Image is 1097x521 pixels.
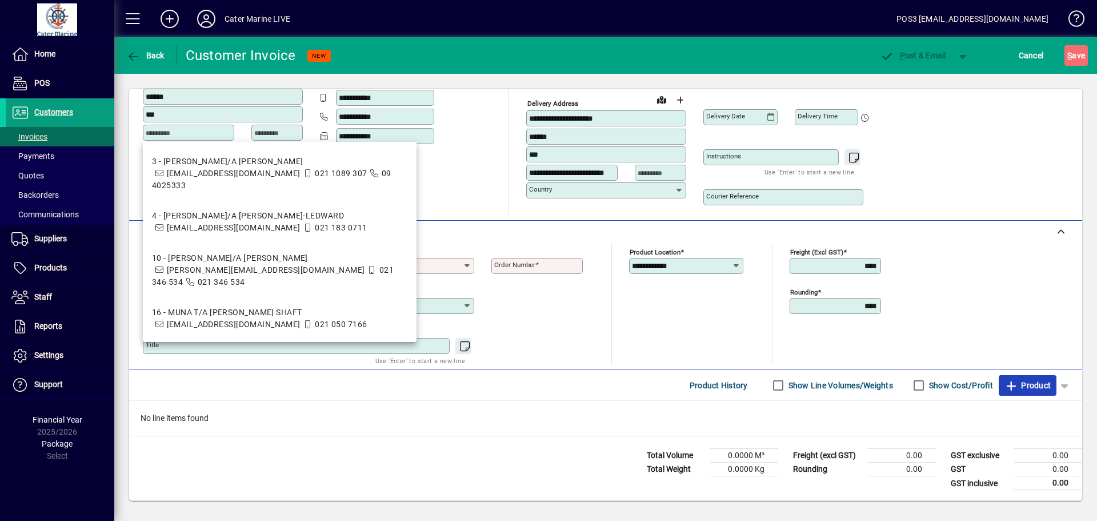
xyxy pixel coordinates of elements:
[710,449,778,463] td: 0.0000 M³
[6,371,114,399] a: Support
[1067,51,1072,60] span: S
[34,234,67,243] span: Suppliers
[706,152,741,160] mat-label: Instructions
[927,380,993,391] label: Show Cost/Profit
[630,248,680,256] mat-label: Product location
[798,112,838,120] mat-label: Delivery time
[152,210,367,222] div: 4 - [PERSON_NAME]/A [PERSON_NAME]-LEDWARD
[896,10,1048,28] div: POS3 [EMAIL_ADDRESS][DOMAIN_NAME]
[874,45,952,66] button: Post & Email
[790,248,843,256] mat-label: Freight (excl GST)
[167,320,301,329] span: [EMAIL_ADDRESS][DOMAIN_NAME]
[690,376,748,395] span: Product History
[790,288,818,296] mat-label: Rounding
[706,192,759,200] mat-label: Courier Reference
[315,169,367,178] span: 021 1089 307
[641,449,710,463] td: Total Volume
[186,46,296,65] div: Customer Invoice
[494,261,535,269] mat-label: Order number
[6,127,114,146] a: Invoices
[6,254,114,283] a: Products
[764,165,854,178] mat-hint: Use 'Enter' to start a new line
[34,108,73,117] span: Customers
[786,380,893,391] label: Show Line Volumes/Weights
[312,52,326,59] span: NEW
[225,10,290,28] div: Cater Marine LIVE
[123,45,167,66] button: Back
[6,146,114,166] a: Payments
[315,320,367,329] span: 021 050 7166
[6,205,114,224] a: Communications
[787,449,867,463] td: Freight (excl GST)
[1067,46,1085,65] span: ave
[1064,45,1088,66] button: Save
[945,476,1014,491] td: GST inclusive
[126,51,165,60] span: Back
[146,341,159,349] mat-label: Title
[945,463,1014,476] td: GST
[151,9,188,29] button: Add
[1014,463,1082,476] td: 0.00
[671,91,689,109] button: Choose address
[880,51,946,60] span: ost & Email
[867,463,936,476] td: 0.00
[11,190,59,200] span: Backorders
[6,312,114,341] a: Reports
[152,156,407,168] div: 3 - [PERSON_NAME]/A [PERSON_NAME]
[42,439,73,448] span: Package
[34,78,50,88] span: POS
[706,112,745,120] mat-label: Delivery date
[152,307,367,319] div: 16 - MUNA T/A [PERSON_NAME] SHAFT
[33,415,82,424] span: Financial Year
[6,69,114,98] a: POS
[143,297,417,340] mat-option: 16 - MUNA T/A MALCOM SHAFT
[6,341,114,370] a: Settings
[143,146,417,201] mat-option: 3 - SARRIE T/A ANTJE MULLER
[143,243,417,297] mat-option: 10 - ILANDA T/A Mike Pratt
[867,449,936,463] td: 0.00
[6,166,114,185] a: Quotes
[11,132,47,141] span: Invoices
[143,340,417,382] mat-option: 51 - Flashgirl T/A Warwick Tompkins
[198,277,245,287] span: 021 346 534
[315,223,367,232] span: 021 183 0711
[6,225,114,253] a: Suppliers
[1060,2,1083,39] a: Knowledge Base
[6,283,114,312] a: Staff
[945,449,1014,463] td: GST exclusive
[188,9,225,29] button: Profile
[710,463,778,476] td: 0.0000 Kg
[11,171,44,180] span: Quotes
[999,375,1056,396] button: Product
[787,463,867,476] td: Rounding
[1014,449,1082,463] td: 0.00
[167,169,301,178] span: [EMAIL_ADDRESS][DOMAIN_NAME]
[641,463,710,476] td: Total Weight
[34,351,63,360] span: Settings
[6,185,114,205] a: Backorders
[34,292,52,301] span: Staff
[34,49,55,58] span: Home
[129,401,1082,436] div: No line items found
[34,263,67,272] span: Products
[167,265,365,275] span: [PERSON_NAME][EMAIL_ADDRESS][DOMAIN_NAME]
[1019,46,1044,65] span: Cancel
[152,252,407,264] div: 10 - [PERSON_NAME]/A [PERSON_NAME]
[11,210,79,219] span: Communications
[1016,45,1047,66] button: Cancel
[167,223,301,232] span: [EMAIL_ADDRESS][DOMAIN_NAME]
[34,380,63,389] span: Support
[1014,476,1082,491] td: 0.00
[6,40,114,69] a: Home
[529,185,552,193] mat-label: Country
[375,354,465,367] mat-hint: Use 'Enter' to start a new line
[1004,376,1051,395] span: Product
[143,201,417,243] mat-option: 4 - Amadis T/A LILY KOZMIAN-LEDWARD
[114,45,177,66] app-page-header-button: Back
[34,321,62,331] span: Reports
[685,375,752,396] button: Product History
[900,51,905,60] span: P
[652,90,671,109] a: View on map
[11,152,54,161] span: Payments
